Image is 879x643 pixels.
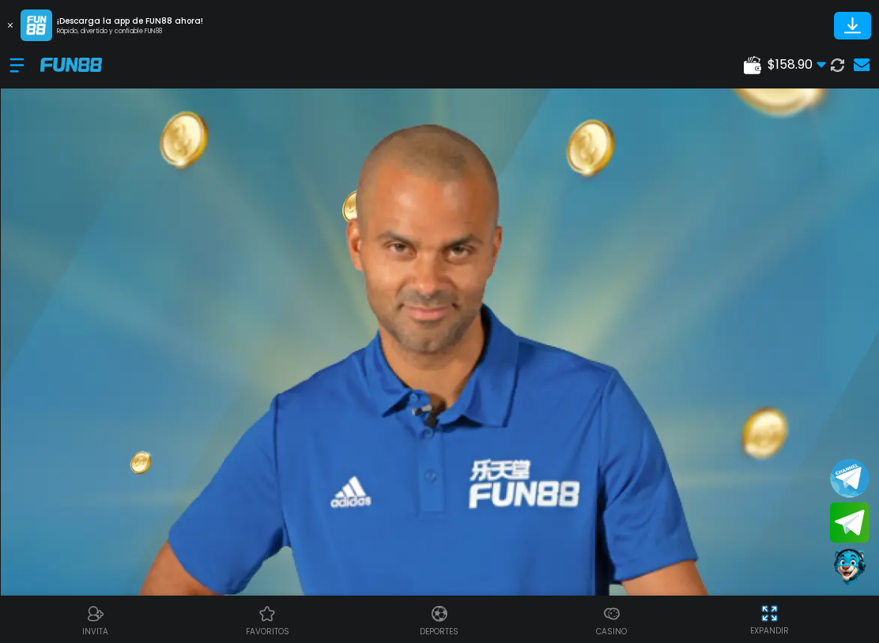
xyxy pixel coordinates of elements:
[596,626,627,637] p: Casino
[182,602,354,637] a: Casino FavoritosCasino Favoritosfavoritos
[57,27,203,36] p: Rápido, divertido y confiable FUN88
[830,502,870,543] button: Join telegram
[830,457,870,498] button: Join telegram channel
[760,604,779,623] img: hide
[9,602,182,637] a: ReferralReferralINVITA
[40,58,102,71] img: Company Logo
[353,602,526,637] a: DeportesDeportesDeportes
[768,55,826,74] span: $ 158.90
[258,604,277,623] img: Casino Favoritos
[57,15,203,27] p: ¡Descarga la app de FUN88 ahora!
[526,602,698,637] a: CasinoCasinoCasino
[21,9,52,41] img: App Logo
[602,604,621,623] img: Casino
[82,626,108,637] p: INVITA
[420,626,458,637] p: Deportes
[750,625,789,637] p: EXPANDIR
[830,547,870,588] button: Contact customer service
[246,626,289,637] p: favoritos
[430,604,449,623] img: Deportes
[86,604,105,623] img: Referral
